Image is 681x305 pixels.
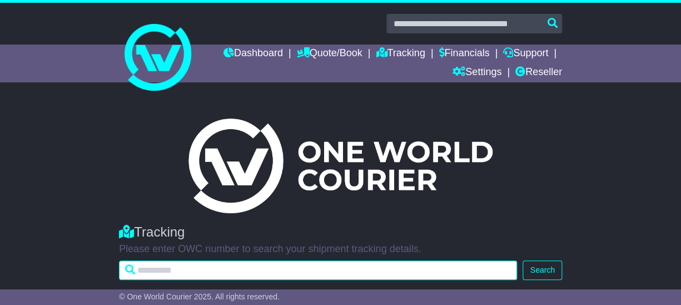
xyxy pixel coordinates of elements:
a: Financials [439,45,489,63]
button: Search [523,260,561,280]
a: Quote/Book [297,45,362,63]
div: Tracking [119,224,562,240]
span: © One World Courier 2025. All rights reserved. [119,292,280,301]
a: Support [503,45,548,63]
img: Light [188,119,492,213]
p: Please enter OWC number to search your shipment tracking details. [119,243,562,255]
a: Dashboard [223,45,283,63]
a: Tracking [376,45,425,63]
a: Settings [453,63,501,82]
a: Reseller [515,63,562,82]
